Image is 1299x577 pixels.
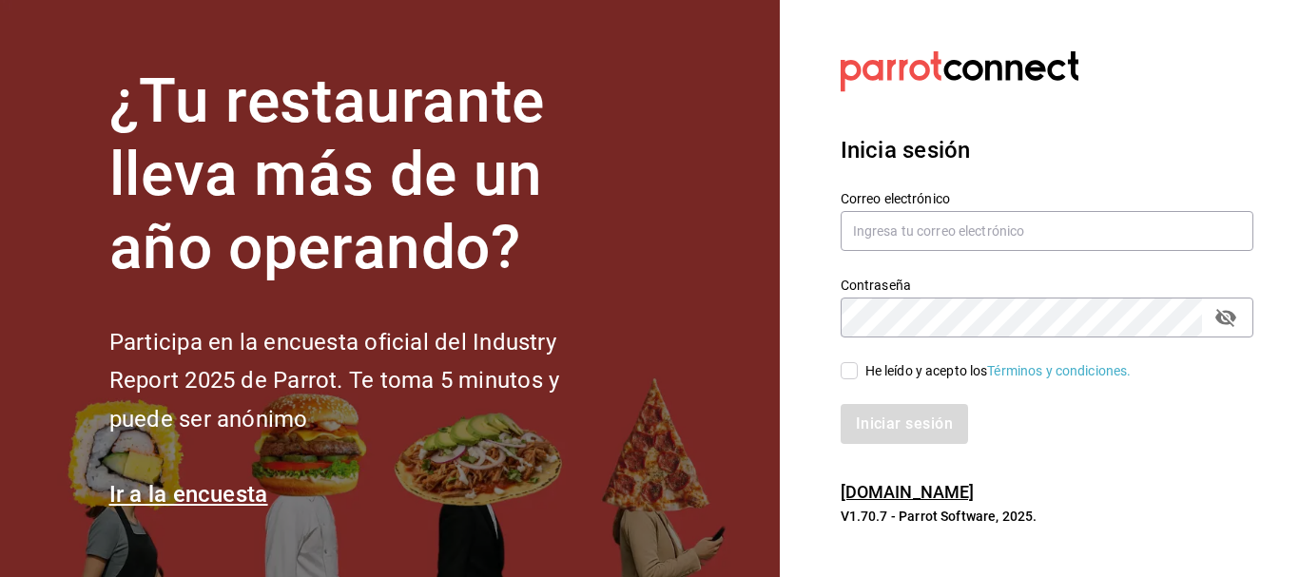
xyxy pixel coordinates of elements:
a: Términos y condiciones. [987,363,1131,378]
h2: Participa en la encuesta oficial del Industry Report 2025 de Parrot. Te toma 5 minutos y puede se... [109,323,623,439]
h1: ¿Tu restaurante lleva más de un año operando? [109,66,623,284]
h3: Inicia sesión [841,133,1253,167]
input: Ingresa tu correo electrónico [841,211,1253,251]
a: Ir a la encuesta [109,481,268,508]
p: V1.70.7 - Parrot Software, 2025. [841,507,1253,526]
div: He leído y acepto los [865,361,1132,381]
a: [DOMAIN_NAME] [841,482,975,502]
label: Contraseña [841,279,1253,292]
label: Correo electrónico [841,192,1253,205]
button: passwordField [1210,301,1242,334]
